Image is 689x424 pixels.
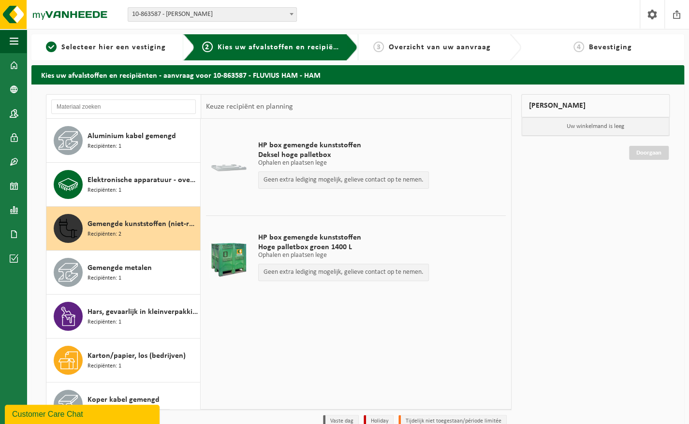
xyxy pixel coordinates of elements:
[51,99,196,114] input: Materiaal zoeken
[5,403,161,424] iframe: chat widget
[46,119,201,163] button: Aluminium kabel gemengd Recipiënten: 1
[589,43,632,51] span: Bevestiging
[46,295,201,339] button: Hars, gevaarlijk in kleinverpakking Recipiënten: 1
[264,177,424,184] p: Geen extra lediging mogelijk, gelieve contact op te nemen.
[46,42,57,52] span: 1
[88,230,121,239] span: Recipiënten: 2
[88,262,152,274] span: Gemengde metalen
[88,362,121,371] span: Recipiënten: 1
[46,207,201,251] button: Gemengde kunststoffen (niet-recycleerbaar), exclusief PVC Recipiënten: 2
[88,218,198,230] span: Gemengde kunststoffen (niet-recycleerbaar), exclusief PVC
[88,350,186,362] span: Karton/papier, los (bedrijven)
[46,163,201,207] button: Elektronische apparatuur - overige (OVE) Recipiënten: 1
[521,94,670,117] div: [PERSON_NAME]
[264,269,424,276] p: Geen extra lediging mogelijk, gelieve contact op te nemen.
[88,142,121,151] span: Recipiënten: 1
[88,318,121,327] span: Recipiënten: 1
[202,42,213,52] span: 2
[88,394,160,406] span: Koper kabel gemengd
[61,43,166,51] span: Selecteer hier een vestiging
[88,306,198,318] span: Hars, gevaarlijk in kleinverpakking
[218,43,351,51] span: Kies uw afvalstoffen en recipiënten
[258,242,429,252] span: Hoge palletbox groen 1400 L
[36,42,176,53] a: 1Selecteer hier een vestiging
[258,233,429,242] span: HP box gemengde kunststoffen
[389,43,491,51] span: Overzicht van uw aanvraag
[629,146,669,160] a: Doorgaan
[88,274,121,283] span: Recipiënten: 1
[522,117,670,136] p: Uw winkelmand is leeg
[31,65,684,84] h2: Kies uw afvalstoffen en recipiënten - aanvraag voor 10-863587 - FLUVIUS HAM - HAM
[88,174,198,186] span: Elektronische apparatuur - overige (OVE)
[128,7,297,22] span: 10-863587 - FLUVIUS HAM - HAM
[88,130,176,142] span: Aluminium kabel gemengd
[46,251,201,295] button: Gemengde metalen Recipiënten: 1
[258,150,429,160] span: Deksel hoge palletbox
[573,42,584,52] span: 4
[128,8,296,21] span: 10-863587 - FLUVIUS HAM - HAM
[258,252,429,259] p: Ophalen en plaatsen lege
[46,339,201,382] button: Karton/papier, los (bedrijven) Recipiënten: 1
[258,160,429,167] p: Ophalen en plaatsen lege
[88,186,121,195] span: Recipiënten: 1
[258,141,429,150] span: HP box gemengde kunststoffen
[373,42,384,52] span: 3
[201,95,298,119] div: Keuze recipiënt en planning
